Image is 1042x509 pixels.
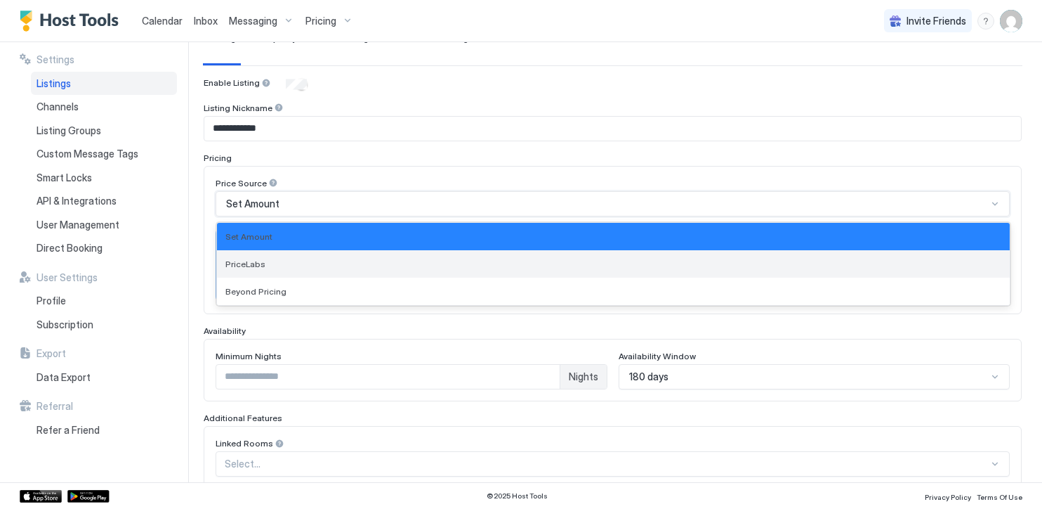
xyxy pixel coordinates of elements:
a: Direct Booking [31,236,177,260]
span: PriceLabs [225,259,265,269]
div: User profile [1000,10,1022,32]
span: Settings [37,53,74,66]
a: App Store [20,490,62,503]
span: Set Amount [225,231,272,242]
a: Smart Locks [31,166,177,190]
span: User Management [37,219,119,231]
span: Availability [204,326,246,336]
a: Terms Of Use [977,489,1022,503]
span: Minimum Nights [216,351,282,361]
span: Export [37,347,66,360]
input: Input Field [204,117,1021,141]
span: User Settings [37,271,98,284]
a: Listing Groups [31,119,177,143]
a: Google Play Store [67,490,110,503]
span: Additional Features [204,413,282,423]
input: Input Field [216,365,560,389]
span: Terms Of Use [977,493,1022,501]
span: Referral [37,400,73,413]
a: Data Export [31,366,177,389]
a: Host Tools Logo [20,11,125,32]
span: Availability Window [619,351,696,361]
div: menu [977,13,994,30]
span: Channels [37,101,79,113]
span: Privacy Policy [925,493,971,501]
a: Listings [31,72,177,96]
span: Linked Rooms [216,438,273,449]
a: Calendar [142,13,183,28]
span: Messaging [229,15,277,27]
a: Inbox [194,13,218,28]
span: Subscription [37,318,93,331]
span: Custom Message Tags [37,148,138,160]
span: API & Integrations [37,195,117,207]
a: API & Integrations [31,189,177,213]
span: Refer a Friend [37,424,100,437]
span: © 2025 Host Tools [487,491,548,501]
span: Listing Nickname [204,103,272,113]
span: Enable Listing [204,77,260,88]
span: Beyond Pricing [225,286,286,297]
span: Price Source [216,178,267,188]
a: Custom Message Tags [31,142,177,166]
span: Nights [569,371,598,383]
a: Privacy Policy [925,489,971,503]
span: Inbox [194,15,218,27]
span: Listings [37,77,71,90]
a: Refer a Friend [31,418,177,442]
span: Invite Friends [906,15,966,27]
span: 180 days [629,371,668,383]
span: Listing Groups [37,124,101,137]
span: Pricing [305,15,336,27]
span: Smart Locks [37,172,92,184]
iframe: Intercom live chat [14,461,48,495]
a: User Management [31,213,177,237]
span: Calendar [142,15,183,27]
span: Data Export [37,371,91,384]
a: Channels [31,95,177,119]
a: Profile [31,289,177,313]
span: Direct Booking [37,242,103,254]
span: Pricing [204,153,232,163]
span: Set Amount [226,198,279,210]
a: Subscription [31,313,177,337]
span: Profile [37,295,66,307]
